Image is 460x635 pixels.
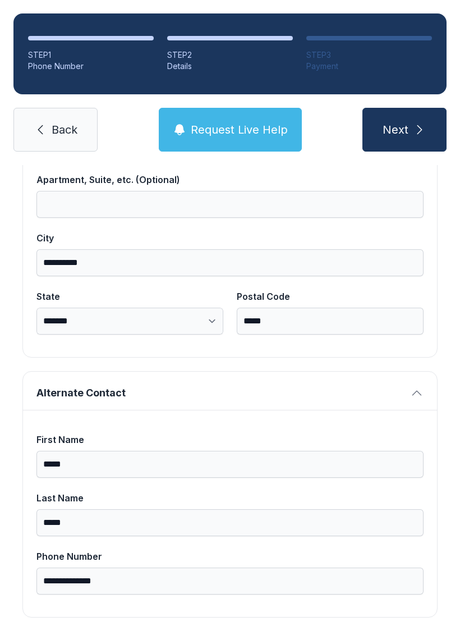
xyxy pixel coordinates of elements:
[36,191,424,218] input: Apartment, Suite, etc. (Optional)
[36,433,424,446] div: First Name
[36,249,424,276] input: City
[28,61,154,72] div: Phone Number
[36,173,424,186] div: Apartment, Suite, etc. (Optional)
[237,290,424,303] div: Postal Code
[36,568,424,595] input: Phone Number
[383,122,408,138] span: Next
[36,491,424,505] div: Last Name
[36,385,406,401] span: Alternate Contact
[167,49,293,61] div: STEP 2
[52,122,77,138] span: Back
[36,231,424,245] div: City
[28,49,154,61] div: STEP 1
[237,308,424,335] input: Postal Code
[191,122,288,138] span: Request Live Help
[306,49,432,61] div: STEP 3
[36,451,424,478] input: First Name
[36,550,424,563] div: Phone Number
[36,308,223,335] select: State
[36,509,424,536] input: Last Name
[306,61,432,72] div: Payment
[36,290,223,303] div: State
[23,372,437,410] button: Alternate Contact
[167,61,293,72] div: Details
